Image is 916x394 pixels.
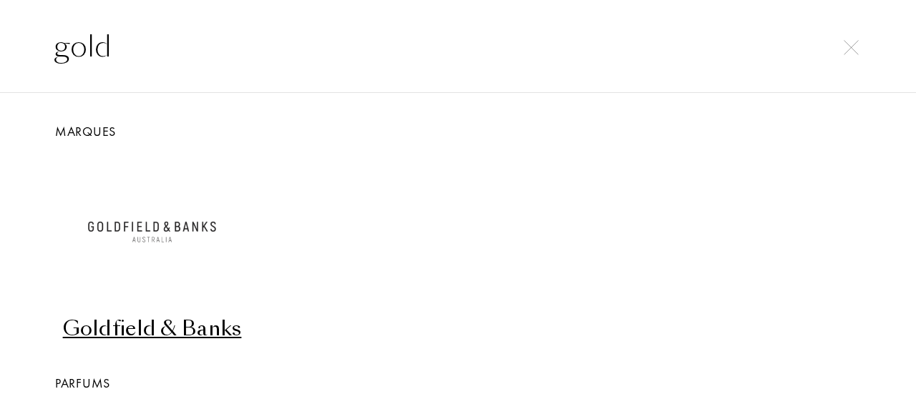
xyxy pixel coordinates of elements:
[39,373,877,393] div: Parfums
[844,40,859,55] img: cross.svg
[84,162,219,297] img: Goldfield & Banks
[25,25,891,68] input: Rechercher
[39,122,877,141] div: Marques
[50,141,254,345] a: Goldfield & BanksGoldfield & Banks
[56,315,248,343] div: Goldfield & Banks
